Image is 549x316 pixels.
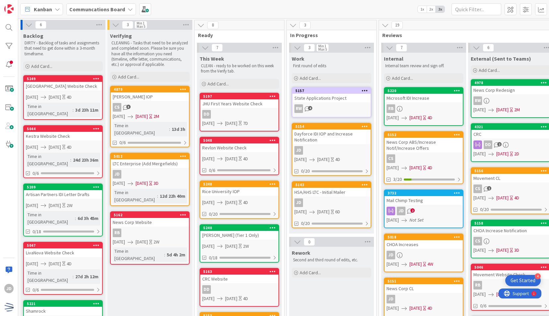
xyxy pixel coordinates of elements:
[479,67,500,73] span: Add Card...
[27,301,102,306] div: 5221
[67,94,72,101] div: 4D
[225,295,237,302] span: [DATE]
[111,40,188,67] p: CLEANING - Tasks that need to be analyzed and completed soon. Please be sure you have all the inf...
[496,291,509,298] span: [DATE]
[113,180,125,187] span: [DATE]
[243,243,249,250] div: 2W
[480,206,489,213] span: 0/20
[111,103,189,112] div: CS
[200,187,278,196] div: Rice University IOP
[385,154,463,163] div: CS
[113,170,121,179] div: JD
[200,137,278,143] div: 5048
[24,301,102,307] div: 5221
[292,88,371,102] div: 5157State Applications Project
[243,295,248,302] div: 4D
[73,106,74,114] span: :
[243,199,248,206] div: 4D
[113,247,164,262] div: Time in [GEOGRAPHIC_DATA]
[111,86,189,101] div: 4879[PERSON_NAME] IOP
[203,269,278,274] div: 5163
[157,192,158,200] span: :
[31,63,52,69] span: Add Card...
[118,74,139,80] span: Add Card...
[153,113,159,120] div: 2M
[385,132,463,138] div: 5152
[203,94,278,99] div: 5197
[75,215,76,222] span: :
[26,153,70,167] div: Time in [GEOGRAPHIC_DATA]
[200,99,278,108] div: JHU First Years Website Check
[111,86,189,92] div: 4879
[300,270,321,276] span: Add Card...
[484,140,492,149] div: DD
[385,104,463,113] div: RB
[26,94,38,101] span: [DATE]
[335,156,340,163] div: 4D
[111,218,189,227] div: News Corp Website
[317,208,330,215] span: [DATE]
[200,93,278,99] div: 5197
[198,32,276,38] span: Ready
[225,243,237,250] span: [DATE]
[122,21,133,29] span: 3
[111,153,189,159] div: 5012
[24,248,102,257] div: LivaNova Website Check
[26,103,73,117] div: Time in [GEOGRAPHIC_DATA]
[304,238,315,246] span: 0
[292,130,371,144] div: Dayforce IDI IOP and Increase Notification
[200,275,278,283] div: CRC Website
[473,194,486,201] span: [DATE]
[473,237,482,245] div: CS
[471,55,531,62] span: External (Sent to Teams)
[436,6,445,13] span: 3x
[49,94,61,101] span: [DATE]
[410,208,415,213] span: 2
[71,156,100,164] div: 24d 23h 36m
[136,113,148,120] span: [DATE]
[35,21,46,29] span: 6
[473,291,486,298] span: [DATE]
[387,164,399,171] span: [DATE]
[74,273,100,280] div: 27d 2h 12m
[385,234,463,249] div: 5018CHOA Increases
[165,251,187,258] div: 5d 4h 2m
[200,110,278,119] div: DD
[385,94,463,102] div: Microsoft IDI Increase
[514,150,519,157] div: 2D
[393,176,402,183] span: 3/20
[49,260,61,267] span: [DATE]
[114,87,189,92] div: 4879
[473,281,482,290] div: RB
[113,238,125,245] span: [DATE]
[385,190,463,196] div: 3732
[496,106,509,113] span: [DATE]
[385,240,463,249] div: CHOA Increases
[514,106,520,113] div: 2M
[74,106,100,114] div: 3d 23h 11m
[427,305,432,312] div: 4D
[113,103,121,112] div: CS
[292,55,304,62] span: Work
[318,48,327,51] div: Max 5
[473,96,482,105] div: RW
[209,167,215,174] span: 0/6
[292,182,371,196] div: 5143HSA/AHS LTC - Initial Mailer
[397,207,405,215] div: JD
[385,284,463,293] div: News Corp CL
[505,275,541,286] div: Open Get Started checklist, remaining modules: 4
[200,181,278,196] div: 5248Rice University IOP
[24,242,102,248] div: 5047
[67,144,72,151] div: 4D
[67,202,73,209] div: 2W
[388,235,463,239] div: 5018
[392,21,403,29] span: 19
[473,184,482,193] div: CS
[119,139,126,146] span: 0/6
[202,295,214,302] span: [DATE]
[225,199,237,206] span: [DATE]
[299,21,311,29] span: 3
[202,199,214,206] span: [DATE]
[169,126,170,133] span: :
[24,126,102,132] div: 5044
